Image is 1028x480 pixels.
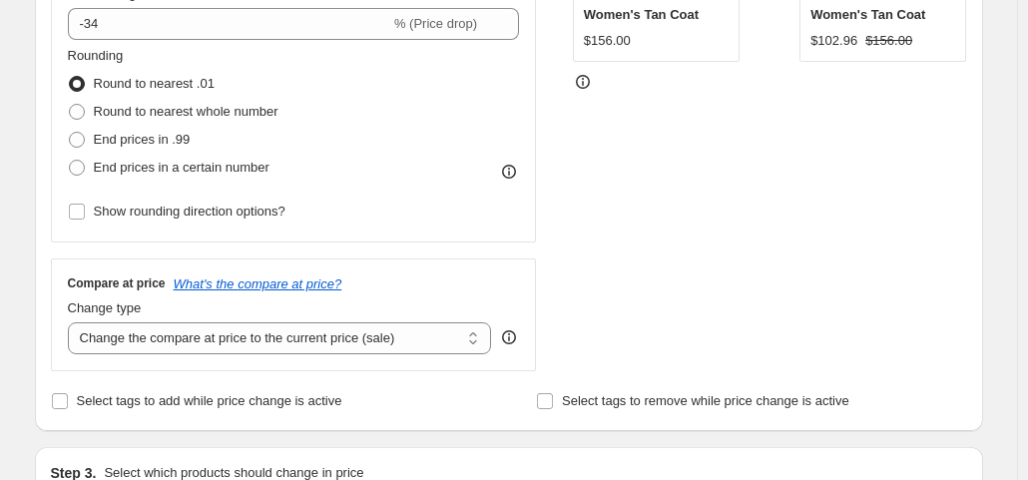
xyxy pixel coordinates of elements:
[865,31,912,51] strike: $156.00
[94,132,191,147] span: End prices in .99
[394,16,477,31] span: % (Price drop)
[562,393,849,408] span: Select tags to remove while price change is active
[94,104,278,119] span: Round to nearest whole number
[174,276,342,291] button: What's the compare at price?
[68,8,390,40] input: -15
[810,31,857,51] div: $102.96
[68,300,142,315] span: Change type
[68,275,166,291] h3: Compare at price
[810,7,925,22] span: Women's Tan Coat
[94,204,285,219] span: Show rounding direction options?
[77,393,342,408] span: Select tags to add while price change is active
[94,76,215,91] span: Round to nearest .01
[94,160,269,175] span: End prices in a certain number
[68,48,124,63] span: Rounding
[499,327,519,347] div: help
[584,31,631,51] div: $156.00
[584,7,699,22] span: Women's Tan Coat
